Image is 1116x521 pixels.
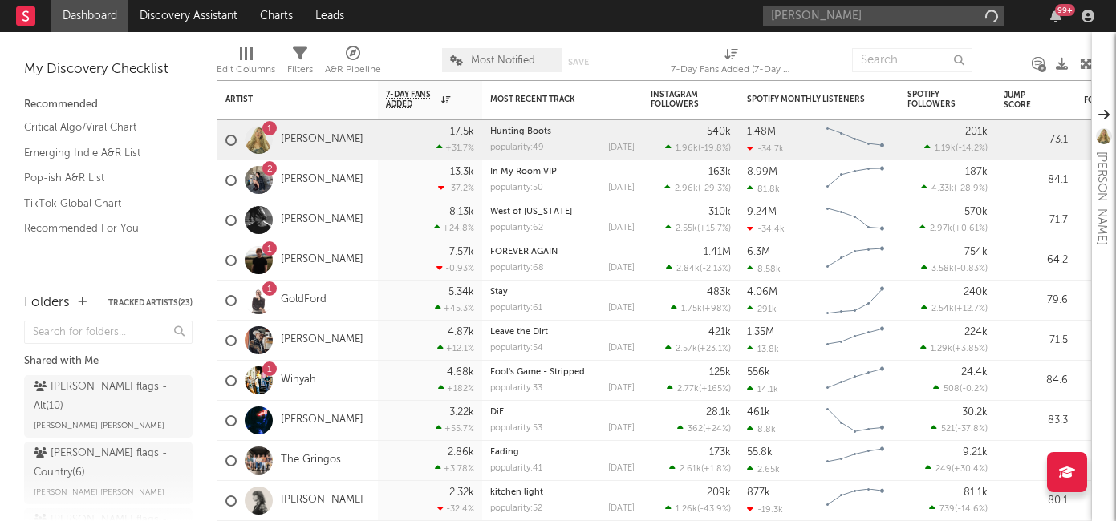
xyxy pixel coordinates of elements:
div: 2.32k [449,487,474,498]
div: popularity: 33 [490,384,542,393]
div: Most Recent Track [490,95,611,104]
a: Emerging Indie A&R List [24,144,177,162]
span: -0.83 % [956,265,985,273]
div: [DATE] [608,504,635,513]
div: Leave the Dirt [490,328,635,337]
div: FOREVER AGAIN [490,248,635,256]
svg: Chart title [819,401,891,441]
svg: Chart title [819,281,891,321]
a: The Gringos [281,454,341,467]
div: ( ) [919,223,988,233]
div: Jump Score [1004,91,1044,110]
div: 163k [708,167,731,177]
a: In My Room VIP [490,168,557,176]
div: ( ) [677,423,731,434]
div: DiE [490,408,635,417]
div: Recommended [24,95,193,115]
div: Edit Columns [217,60,275,79]
div: 13.8k [747,344,779,354]
div: [DATE] [608,224,635,232]
div: +24.8 % [434,223,474,233]
div: A&R Pipeline [325,40,381,87]
div: 28.1k [706,407,731,418]
div: ( ) [924,143,988,153]
a: GoldFord [281,293,327,307]
div: 4.87k [448,327,474,337]
span: -29.3 % [700,184,728,193]
a: Recommended For You [24,220,177,237]
div: 540k [707,127,731,137]
span: -19.8 % [700,144,728,153]
div: -37.2 % [438,183,474,193]
div: ( ) [921,303,988,313]
span: 1.19k [935,144,956,153]
svg: Chart title [819,160,891,200]
div: +55.7 % [436,423,474,434]
a: Stay [490,288,508,297]
div: 7.57k [449,247,474,257]
div: 83.3 [1004,411,1068,430]
span: -43.9 % [700,505,728,514]
span: 508 [944,385,960,394]
svg: Chart title [819,361,891,401]
div: ( ) [925,463,988,474]
a: [PERSON_NAME] [281,133,363,147]
div: My Discovery Checklist [24,60,193,79]
button: Tracked Artists(23) [108,299,193,307]
span: 249 [935,465,952,474]
input: Search for folders... [24,321,193,344]
a: kitchen light [490,488,543,497]
a: [PERSON_NAME] [281,213,363,227]
span: -28.9 % [956,184,985,193]
div: [DATE] [608,264,635,273]
a: Hunting Boots [490,127,551,136]
div: A&R Pipeline [325,60,381,79]
div: 84.6 [1004,371,1068,390]
div: -34.4k [747,224,785,234]
div: 2.65k [747,464,780,475]
span: +23.1 % [700,345,728,353]
div: ( ) [921,183,988,193]
div: 84.1 [1004,171,1068,190]
div: 24.4k [961,367,988,378]
div: ( ) [665,143,731,153]
div: 8.13k [449,207,474,217]
div: popularity: 50 [490,184,543,192]
div: [DATE] [608,384,635,393]
span: +3.85 % [955,345,985,353]
div: [PERSON_NAME] flags - Country ( 6 ) [34,444,179,483]
div: Spotify Followers [907,90,964,109]
a: DiE [490,408,504,417]
div: 201k [965,127,988,137]
div: [DATE] [608,344,635,353]
div: 5.34k [448,287,474,297]
div: ( ) [933,383,988,394]
div: ( ) [665,223,731,233]
div: 30.2k [962,407,988,418]
div: Spotify Monthly Listeners [747,95,867,104]
div: kitchen light [490,488,635,497]
div: ( ) [665,343,731,353]
span: 739 [939,505,955,514]
span: +0.61 % [955,224,985,233]
div: ( ) [669,463,731,474]
div: 79.6 [1004,291,1068,310]
div: 187k [965,167,988,177]
span: 3.58k [931,265,954,273]
a: Fading [490,448,519,457]
span: -0.2 % [962,385,985,394]
span: +98 % [704,305,728,313]
button: Save [568,58,589,67]
span: 2.84k [676,265,700,273]
span: 362 [688,425,703,434]
div: ( ) [664,183,731,193]
span: 2.57k [676,345,697,353]
a: TikTok Global Chart [24,195,177,212]
div: [DATE] [608,304,635,313]
a: Pop-ish A&R List [24,169,177,187]
div: +182 % [438,383,474,394]
div: 483k [707,287,731,297]
div: 17.5k [450,127,474,137]
div: [PERSON_NAME] flags - Alt ( 10 ) [34,378,179,416]
div: popularity: 54 [490,344,543,353]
